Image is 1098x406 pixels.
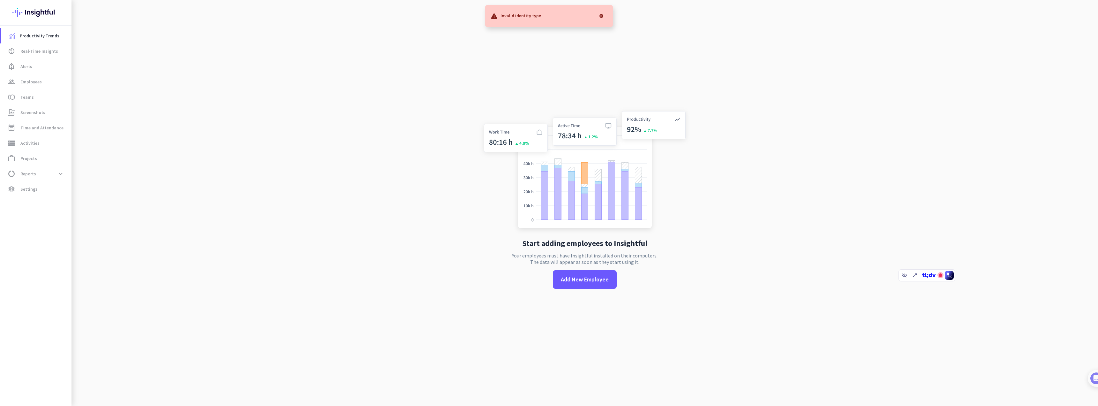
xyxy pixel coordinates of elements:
a: groupEmployees [1,74,71,89]
a: tollTeams [1,89,71,105]
span: Employees [20,78,42,86]
a: av_timerReal-Time Insights [1,43,71,59]
a: storageActivities [1,135,71,151]
p: Invalid identity type [500,12,541,19]
span: Reports [20,170,36,178]
a: data_usageReportsexpand_more [1,166,71,181]
span: Projects [20,155,37,162]
span: Teams [20,93,34,101]
a: notification_importantAlerts [1,59,71,74]
i: notification_important [8,63,15,70]
i: work_outline [8,155,15,162]
a: event_noteTime and Attendance [1,120,71,135]
span: Time and Attendance [20,124,64,132]
span: Real-Time Insights [20,47,58,55]
i: av_timer [8,47,15,55]
span: Activities [20,139,40,147]
span: Settings [20,185,38,193]
a: menu-itemProductivity Trends [1,28,71,43]
a: work_outlineProjects [1,151,71,166]
i: settings [8,185,15,193]
h2: Start adding employees to Insightful [523,240,647,247]
i: group [8,78,15,86]
img: no-search-results [479,107,690,234]
button: Add New Employee [553,270,617,289]
a: settingsSettings [1,181,71,197]
i: toll [8,93,15,101]
button: expand_more [55,168,66,180]
i: event_note [8,124,15,132]
span: Add New Employee [561,275,609,284]
span: Productivity Trends [20,32,59,40]
span: Alerts [20,63,32,70]
i: storage [8,139,15,147]
i: perm_media [8,109,15,116]
i: data_usage [8,170,15,178]
img: menu-item [9,33,15,39]
a: perm_mediaScreenshots [1,105,71,120]
span: Screenshots [20,109,45,116]
p: Your employees must have Insightful installed on their computers. The data will appear as soon as... [512,252,658,265]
